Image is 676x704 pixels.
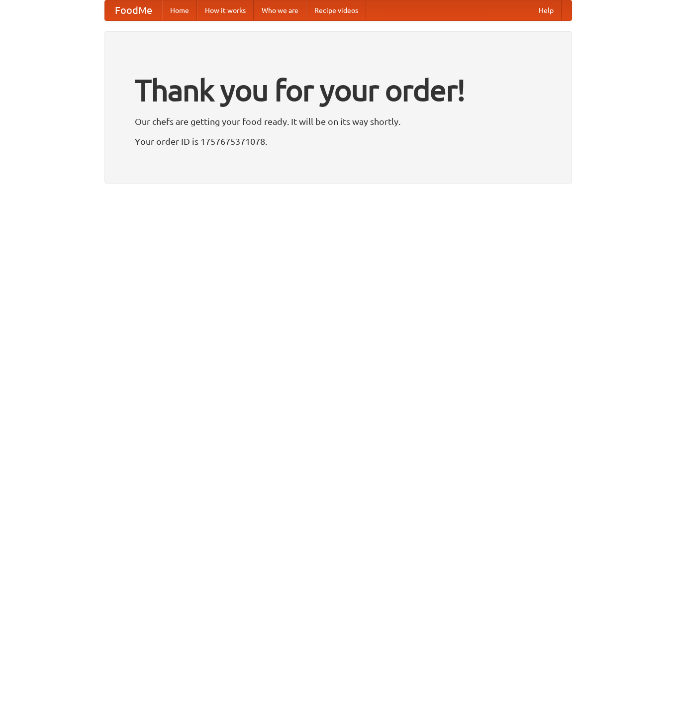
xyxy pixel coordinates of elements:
a: Recipe videos [306,0,366,20]
a: Who we are [254,0,306,20]
h1: Thank you for your order! [135,66,542,114]
p: Your order ID is 1757675371078. [135,134,542,149]
a: FoodMe [105,0,162,20]
a: Help [531,0,562,20]
p: Our chefs are getting your food ready. It will be on its way shortly. [135,114,542,129]
a: How it works [197,0,254,20]
a: Home [162,0,197,20]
